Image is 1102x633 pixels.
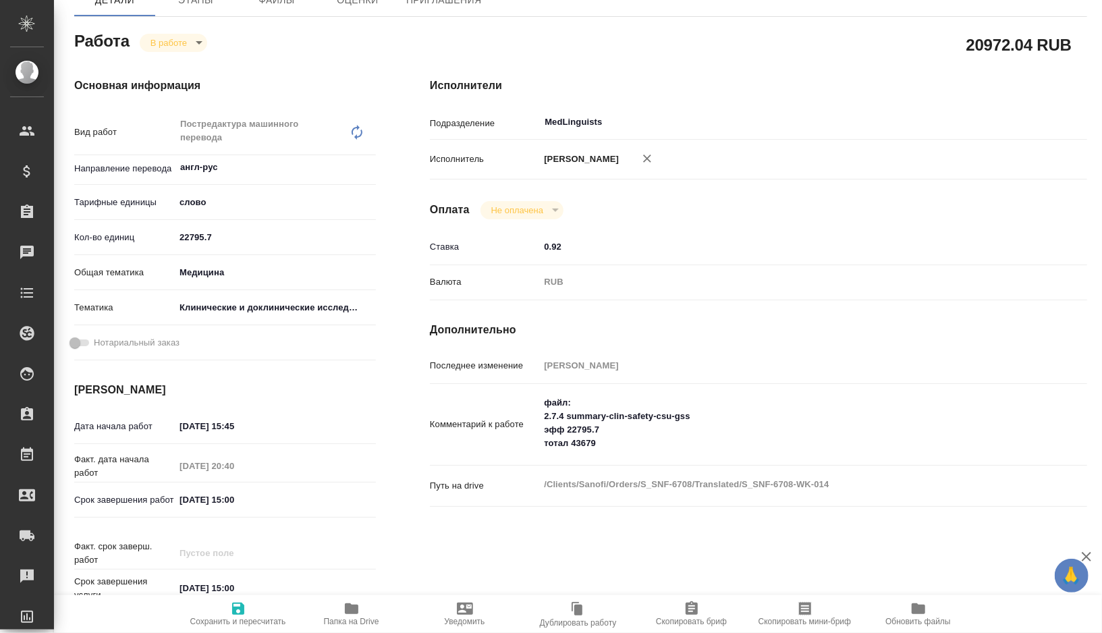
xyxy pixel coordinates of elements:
[74,453,175,480] p: Факт. дата начала работ
[748,595,862,633] button: Скопировать мини-бриф
[74,301,175,314] p: Тематика
[487,204,547,216] button: Не оплачена
[175,191,376,214] div: слово
[74,196,175,209] p: Тарифные единицы
[430,418,539,431] p: Комментарий к работе
[539,473,1032,496] textarea: /Clients/Sanofi/Orders/S_SNF-6708/Translated/S_SNF-6708-WK-014
[175,490,293,510] input: ✎ Введи что-нибудь
[430,479,539,493] p: Путь на drive
[539,153,619,166] p: [PERSON_NAME]
[966,33,1072,56] h2: 20972.04 RUB
[1055,559,1089,593] button: 🙏
[94,336,180,350] span: Нотариальный заказ
[74,78,376,94] h4: Основная информация
[175,261,376,284] div: Медицина
[74,162,175,175] p: Направление перевода
[539,237,1032,256] input: ✎ Введи что-нибудь
[408,595,522,633] button: Уведомить
[539,271,1032,294] div: RUB
[635,595,748,633] button: Скопировать бриф
[632,144,662,173] button: Удалить исполнителя
[175,543,293,563] input: Пустое поле
[430,240,539,254] p: Ставка
[522,595,635,633] button: Дублировать работу
[146,37,191,49] button: В работе
[885,617,951,626] span: Обновить файлы
[430,359,539,373] p: Последнее изменение
[295,595,408,633] button: Папка на Drive
[140,34,207,52] div: В работе
[175,296,376,319] div: Клинические и доклинические исследования
[182,595,295,633] button: Сохранить и пересчитать
[74,382,376,398] h4: [PERSON_NAME]
[74,540,175,567] p: Факт. срок заверш. работ
[175,578,293,598] input: ✎ Введи что-нибудь
[74,575,175,602] p: Срок завершения услуги
[540,618,617,628] span: Дублировать работу
[324,617,379,626] span: Папка на Drive
[480,201,563,219] div: В работе
[190,617,286,626] span: Сохранить и пересчитать
[74,126,175,139] p: Вид работ
[430,117,539,130] p: Подразделение
[539,356,1032,375] input: Пустое поле
[862,595,975,633] button: Обновить файлы
[175,456,293,476] input: Пустое поле
[74,493,175,507] p: Срок завершения работ
[368,166,371,169] button: Open
[1060,561,1083,590] span: 🙏
[430,275,539,289] p: Валюта
[445,617,485,626] span: Уведомить
[430,153,539,166] p: Исполнитель
[74,231,175,244] p: Кол-во единиц
[175,227,376,247] input: ✎ Введи что-нибудь
[539,391,1032,455] textarea: файл: 2.7.4 summary-clin-safety-csu-gss эфф 22795.7 тотал 43679
[175,416,293,436] input: ✎ Введи что-нибудь
[430,78,1087,94] h4: Исполнители
[656,617,727,626] span: Скопировать бриф
[759,617,851,626] span: Скопировать мини-бриф
[430,322,1087,338] h4: Дополнительно
[74,28,130,52] h2: Работа
[1025,121,1028,123] button: Open
[74,420,175,433] p: Дата начала работ
[430,202,470,218] h4: Оплата
[74,266,175,279] p: Общая тематика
